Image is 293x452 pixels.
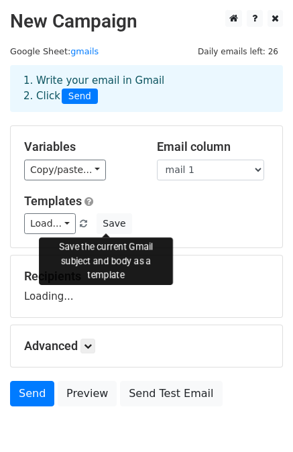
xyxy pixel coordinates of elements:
div: 1. Write your email in Gmail 2. Click [13,73,280,104]
span: Send [62,89,98,105]
a: Templates [24,194,82,208]
a: gmails [70,46,99,56]
a: Daily emails left: 26 [193,46,283,56]
span: Daily emails left: 26 [193,44,283,59]
h5: Email column [157,139,270,154]
a: Send [10,381,54,406]
h5: Variables [24,139,137,154]
h5: Advanced [24,339,269,353]
div: Loading... [24,269,269,304]
a: Preview [58,381,117,406]
small: Google Sheet: [10,46,99,56]
button: Save [97,213,131,234]
a: Load... [24,213,76,234]
h5: Recipients [24,269,269,284]
a: Copy/paste... [24,160,106,180]
div: Save the current Gmail subject and body as a template [39,237,173,285]
a: Send Test Email [120,381,222,406]
h2: New Campaign [10,10,283,33]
